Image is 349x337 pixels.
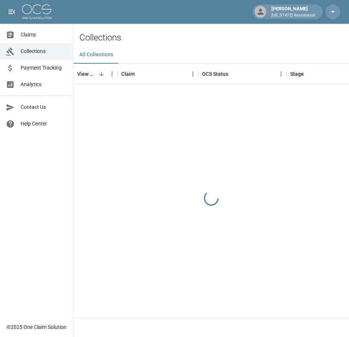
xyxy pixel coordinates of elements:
div: © 2025 One Claim Solution [7,323,66,331]
button: Sort [304,69,314,79]
div: OCS Status [198,64,287,84]
span: Claims [21,31,67,39]
span: Payment Tracking [21,64,67,72]
button: All Collections [73,46,119,64]
button: Menu [276,68,287,79]
button: Sort [228,69,238,79]
div: OCS Status [202,64,228,84]
div: [PERSON_NAME] [269,5,318,18]
span: Analytics [21,81,67,88]
button: Sort [96,69,107,79]
h2: Collections [79,32,349,43]
p: [US_STATE] Restoration [271,13,315,19]
button: Menu [107,68,118,79]
img: ocs-logo-white-transparent.png [22,4,51,19]
button: Menu [187,68,198,79]
div: View Collection [77,64,96,84]
span: Help Center [21,120,67,128]
div: Claim [121,64,135,84]
div: View Collection [73,64,118,84]
button: Sort [135,69,145,79]
span: Collections [21,47,67,55]
button: open drawer [4,4,19,19]
div: Claim [118,64,198,84]
div: dynamic tabs [73,46,349,64]
div: Stage [290,64,304,84]
span: Contact Us [21,103,67,111]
